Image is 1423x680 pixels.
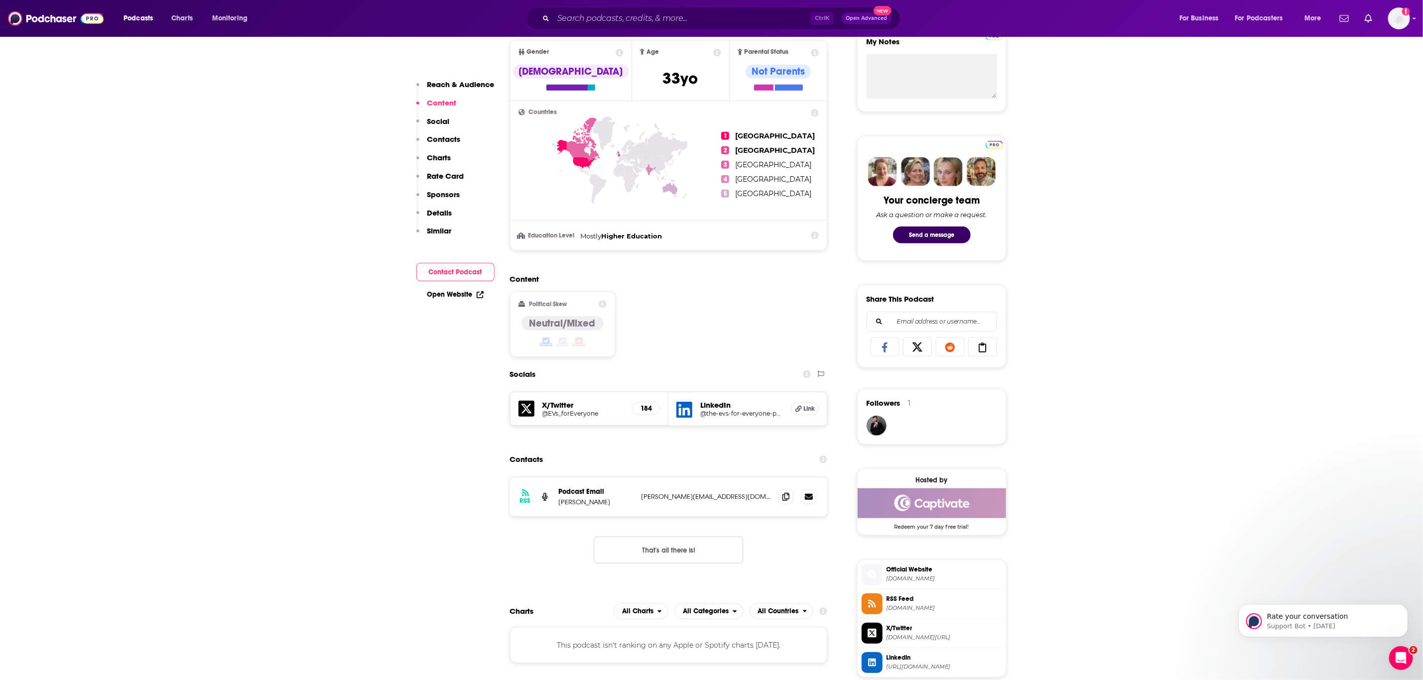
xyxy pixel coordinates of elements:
span: For Business [1179,11,1219,25]
h2: Contacts [510,450,543,469]
div: [DEMOGRAPHIC_DATA] [513,65,629,79]
button: open menu [750,603,814,619]
span: For Podcasters [1235,11,1283,25]
h3: RSS [520,497,531,505]
h3: Education Level [518,232,577,239]
span: Open Advanced [846,16,888,21]
img: Jules Profile [934,157,963,186]
a: Link [791,402,819,415]
a: RSS Feed[DOMAIN_NAME] [862,593,1002,614]
span: New [874,6,892,15]
p: [PERSON_NAME][EMAIL_ADDRESS][DOMAIN_NAME] [642,492,771,501]
img: Captivate Deal: Redeem your 7 day free trial! [858,488,1006,518]
button: open menu [614,603,668,619]
img: User Profile [1388,7,1410,29]
span: X/Twitter [887,624,1002,633]
h2: Countries [750,603,814,619]
a: Linkedin[URL][DOMAIN_NAME] [862,652,1002,673]
button: Details [416,208,452,227]
button: Contacts [416,134,461,153]
span: RSS Feed [887,594,1002,603]
h3: Share This Podcast [867,294,934,304]
button: open menu [1172,10,1231,26]
a: Share on X/Twitter [903,338,932,356]
a: Podchaser - Follow, Share and Rate Podcasts [8,9,104,28]
p: Podcast Email [559,487,634,496]
a: Pro website [986,139,1003,149]
button: Reach & Audience [416,80,495,98]
a: Show notifications dropdown [1336,10,1353,27]
a: @EVs_forEveryone [542,410,625,417]
span: All Charts [622,608,653,615]
button: open menu [1229,10,1297,26]
button: open menu [205,10,260,26]
h2: Categories [674,603,744,619]
span: 2 [1410,646,1418,654]
span: evs4everyone.com [887,575,1002,582]
p: Similar [427,226,452,235]
div: 1 [908,399,911,408]
span: Countries [529,109,557,115]
p: [PERSON_NAME] [559,498,634,506]
a: @the-evs-for-everyone-podcast/ [700,410,783,417]
span: Higher Education [602,232,662,240]
span: [GEOGRAPHIC_DATA] [735,189,811,198]
img: Barbara Profile [901,157,930,186]
p: Details [427,208,452,218]
a: Captivate Deal: Redeem your 7 day free trial! [858,488,1006,529]
div: Search followers [867,312,997,332]
span: All Categories [683,608,729,615]
span: Link [803,405,815,413]
img: Jon Profile [967,157,996,186]
button: Rate Card [416,171,464,190]
button: Send a message [893,227,971,243]
span: Age [647,49,659,55]
span: 33 yo [663,69,698,88]
span: Followers [867,398,901,408]
label: My Notes [867,37,997,54]
div: Hosted by [858,476,1006,484]
a: Official Website[DOMAIN_NAME] [862,564,1002,585]
h4: Neutral/Mixed [529,317,596,330]
span: [GEOGRAPHIC_DATA] [735,131,815,140]
a: X/Twitter[DOMAIN_NAME][URL] [862,623,1002,644]
h2: Platforms [614,603,668,619]
button: Content [416,98,457,116]
button: open menu [1297,10,1334,26]
a: Copy Link [968,338,997,356]
span: Logged in as AlkaNara [1388,7,1410,29]
div: Your concierge team [884,194,980,207]
h2: Content [510,274,820,284]
span: Charts [171,11,193,25]
button: Social [416,116,450,135]
p: Sponsors [427,190,460,199]
span: Parental Status [745,49,789,55]
span: feeds.captivate.fm [887,604,1002,612]
h2: Charts [510,606,534,616]
img: Sydney Profile [868,157,897,186]
p: Reach & Audience [427,80,495,89]
h2: Political Skew [529,301,567,308]
span: Monitoring [212,11,248,25]
span: All Countries [758,608,799,615]
span: Official Website [887,565,1002,574]
span: Podcasts [124,11,153,25]
p: Contacts [427,134,461,144]
span: https://www.linkedin.com/company/the-evs-for-everyone-podcast/ [887,663,1002,671]
p: Charts [427,153,451,162]
span: 2 [721,146,729,154]
span: Gender [527,49,549,55]
iframe: Intercom notifications message [1224,583,1423,653]
input: Search podcasts, credits, & more... [553,10,810,26]
div: Not Parents [746,65,811,79]
h5: 184 [641,404,651,413]
button: Show profile menu [1388,7,1410,29]
h2: Socials [510,365,536,384]
h5: LinkedIn [700,400,783,410]
span: Mostly [581,232,602,240]
div: Search podcasts, credits, & more... [535,7,910,30]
